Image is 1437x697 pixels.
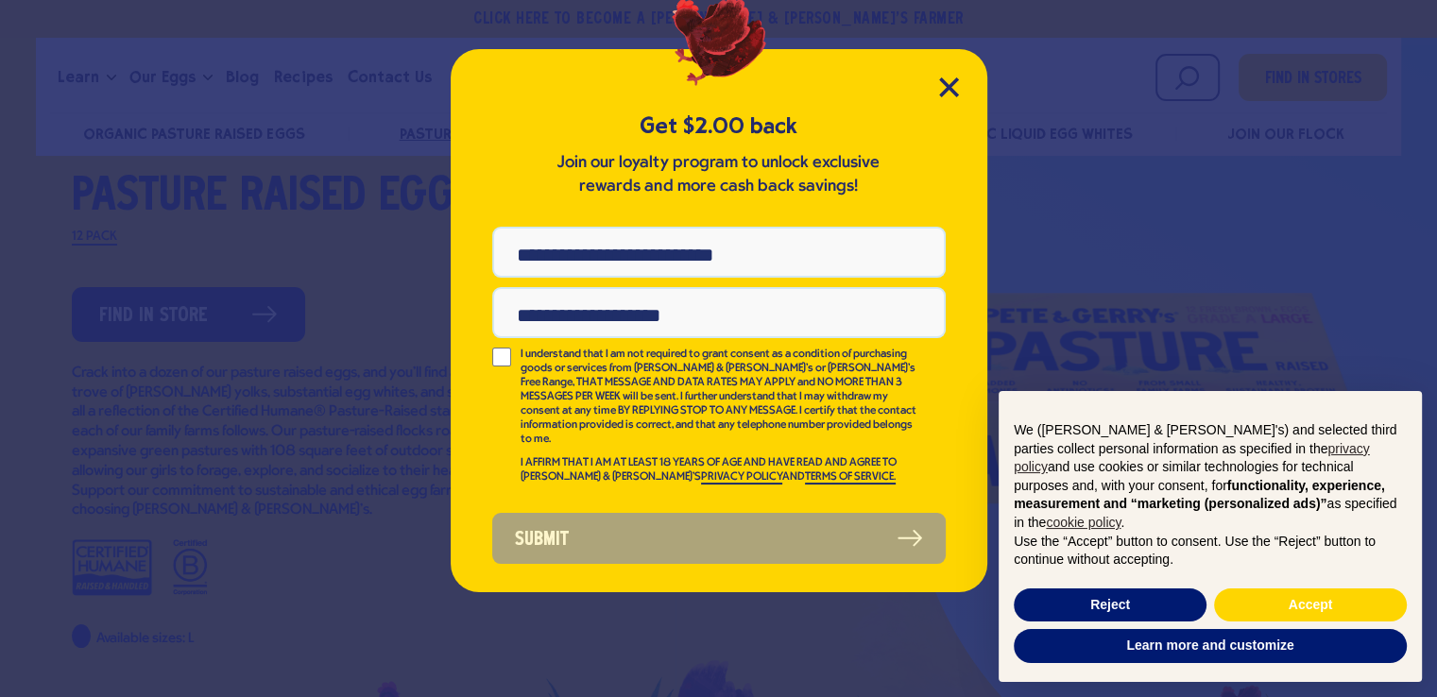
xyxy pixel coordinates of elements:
button: Learn more and customize [1014,629,1407,663]
a: cookie policy [1046,515,1121,530]
p: Join our loyalty program to unlock exclusive rewards and more cash back savings! [554,151,884,198]
p: Use the “Accept” button to consent. Use the “Reject” button to continue without accepting. [1014,533,1407,569]
a: PRIVACY POLICY [701,471,782,484]
button: Submit [492,513,946,564]
input: I understand that I am not required to grant consent as a condition of purchasing goods or servic... [492,348,511,366]
button: Close Modal [939,77,959,97]
h5: Get $2.00 back [492,110,946,142]
button: Accept [1214,588,1407,622]
a: TERMS OF SERVICE. [805,471,896,484]
button: Reject [1014,588,1206,622]
p: I understand that I am not required to grant consent as a condition of purchasing goods or servic... [521,348,919,447]
p: I AFFIRM THAT I AM AT LEAST 18 YEARS OF AGE AND HAVE READ AND AGREE TO [PERSON_NAME] & [PERSON_NA... [521,456,919,484]
p: We ([PERSON_NAME] & [PERSON_NAME]'s) and selected third parties collect personal information as s... [1014,421,1407,533]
